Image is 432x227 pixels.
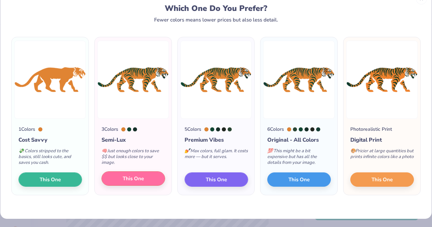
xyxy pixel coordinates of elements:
[267,148,273,154] span: 💯
[299,127,303,131] div: 3435 C
[293,127,297,131] div: 553 C
[102,136,165,144] div: Semi-Lux
[228,127,232,131] div: 553 C
[102,171,165,186] button: This One
[38,127,42,131] div: 7413 C
[102,144,165,172] div: Just enough colors to save $$ but looks close to your image.
[350,126,392,133] div: Photorealistic Print
[18,172,82,187] button: This One
[350,172,414,187] button: This One
[222,127,226,131] div: Black 3 C
[204,127,208,131] div: 7413 C
[350,136,414,144] div: Digital Print
[154,17,278,23] div: Fewer colors means lower prices but also less detail.
[127,127,131,131] div: 3435 C
[316,127,320,131] div: 567 C
[18,144,82,172] div: Colors stripped to the basics, still looks cute, and saves you cash.
[14,41,86,119] img: 1 color option
[102,148,107,154] span: 🧠
[19,4,413,13] div: Which One Do You Prefer?
[185,136,248,144] div: Premium Vibes
[372,176,393,184] span: This One
[18,136,82,144] div: Cost Savvy
[263,41,335,119] img: 6 color option
[133,127,137,131] div: 5535 C
[288,176,310,184] span: This One
[40,176,61,184] span: This One
[350,144,414,167] div: Pricier at large quantities but prints infinite colors like a photo
[267,172,331,187] button: This One
[305,127,309,131] div: 5535 C
[267,126,284,133] div: 6 Colors
[18,126,35,133] div: 1 Colors
[350,148,356,154] span: 🎨
[18,148,24,154] span: 💸
[97,41,169,119] img: 3 color option
[346,41,418,119] img: Photorealistic preview
[185,126,201,133] div: 5 Colors
[180,41,252,119] img: 5 color option
[310,127,314,131] div: Black 3 C
[185,144,248,167] div: Max colors, full glam. It costs more — but it serves.
[102,126,118,133] div: 3 Colors
[287,127,291,131] div: 7413 C
[205,176,227,184] span: This One
[121,127,125,131] div: 7413 C
[185,148,190,154] span: 💅
[185,172,248,187] button: This One
[123,175,144,183] span: This One
[267,136,331,144] div: Original - All Colors
[216,127,220,131] div: 5535 C
[267,144,331,172] div: This might be a bit expensive but has all the details from your image.
[210,127,214,131] div: 3435 C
